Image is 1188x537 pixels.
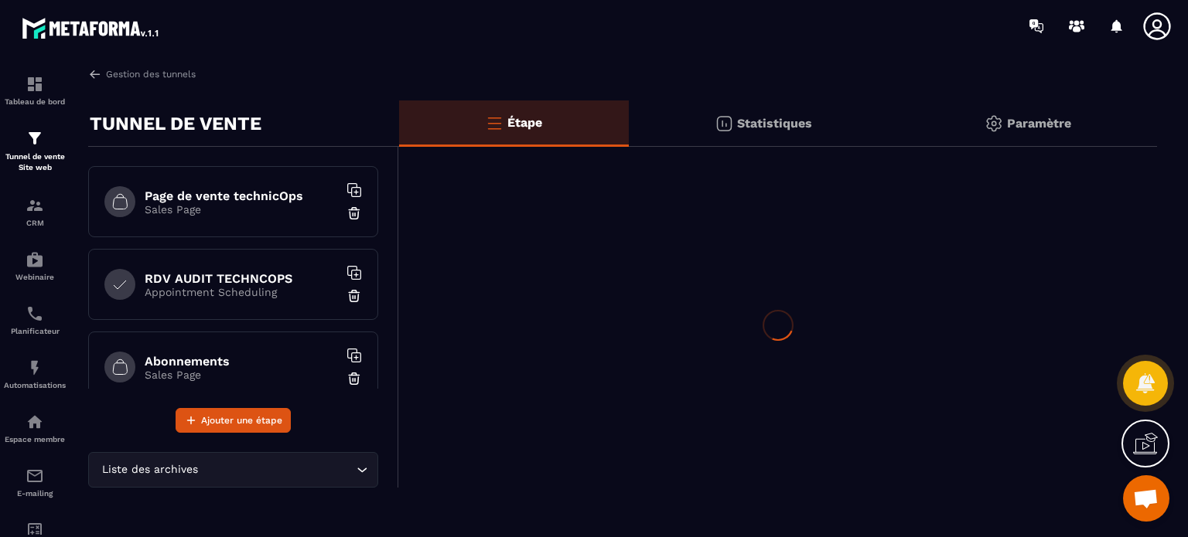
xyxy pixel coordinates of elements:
[145,189,338,203] h6: Page de vente technicOps
[4,435,66,444] p: Espace membre
[88,452,378,488] div: Search for option
[26,467,44,485] img: email
[145,271,338,286] h6: RDV AUDIT TECHNCOPS
[346,206,362,221] img: trash
[26,196,44,215] img: formation
[26,75,44,93] img: formation
[145,203,338,216] p: Sales Page
[22,14,161,42] img: logo
[4,489,66,498] p: E-mailing
[26,304,44,323] img: scheduler
[4,327,66,335] p: Planificateur
[4,293,66,347] a: schedulerschedulerPlanificateur
[98,461,201,478] span: Liste des archives
[145,354,338,369] h6: Abonnements
[507,115,542,130] p: Étape
[4,97,66,106] p: Tableau de bord
[145,369,338,381] p: Sales Page
[4,239,66,293] a: automationsautomationsWebinaire
[88,67,102,81] img: arrow
[4,151,66,173] p: Tunnel de vente Site web
[201,413,282,428] span: Ajouter une étape
[4,347,66,401] a: automationsautomationsAutomatisations
[985,114,1003,133] img: setting-gr.5f69749f.svg
[4,219,66,227] p: CRM
[4,117,66,185] a: formationformationTunnel de vente Site web
[1007,116,1071,131] p: Paramètre
[26,129,44,148] img: formation
[4,273,66,281] p: Webinaire
[4,63,66,117] a: formationformationTableau de bord
[4,185,66,239] a: formationformationCRM
[201,461,353,478] input: Search for option
[176,408,291,433] button: Ajouter une étape
[346,288,362,304] img: trash
[4,455,66,509] a: emailemailE-mailing
[26,250,44,269] img: automations
[737,116,812,131] p: Statistiques
[90,108,261,139] p: TUNNEL DE VENTE
[88,67,196,81] a: Gestion des tunnels
[4,381,66,389] p: Automatisations
[1123,475,1169,522] div: Ouvrir le chat
[346,371,362,386] img: trash
[715,114,733,133] img: stats.20deebd0.svg
[485,114,504,132] img: bars-o.4a397970.svg
[26,359,44,377] img: automations
[4,401,66,455] a: automationsautomationsEspace membre
[145,286,338,298] p: Appointment Scheduling
[26,413,44,431] img: automations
